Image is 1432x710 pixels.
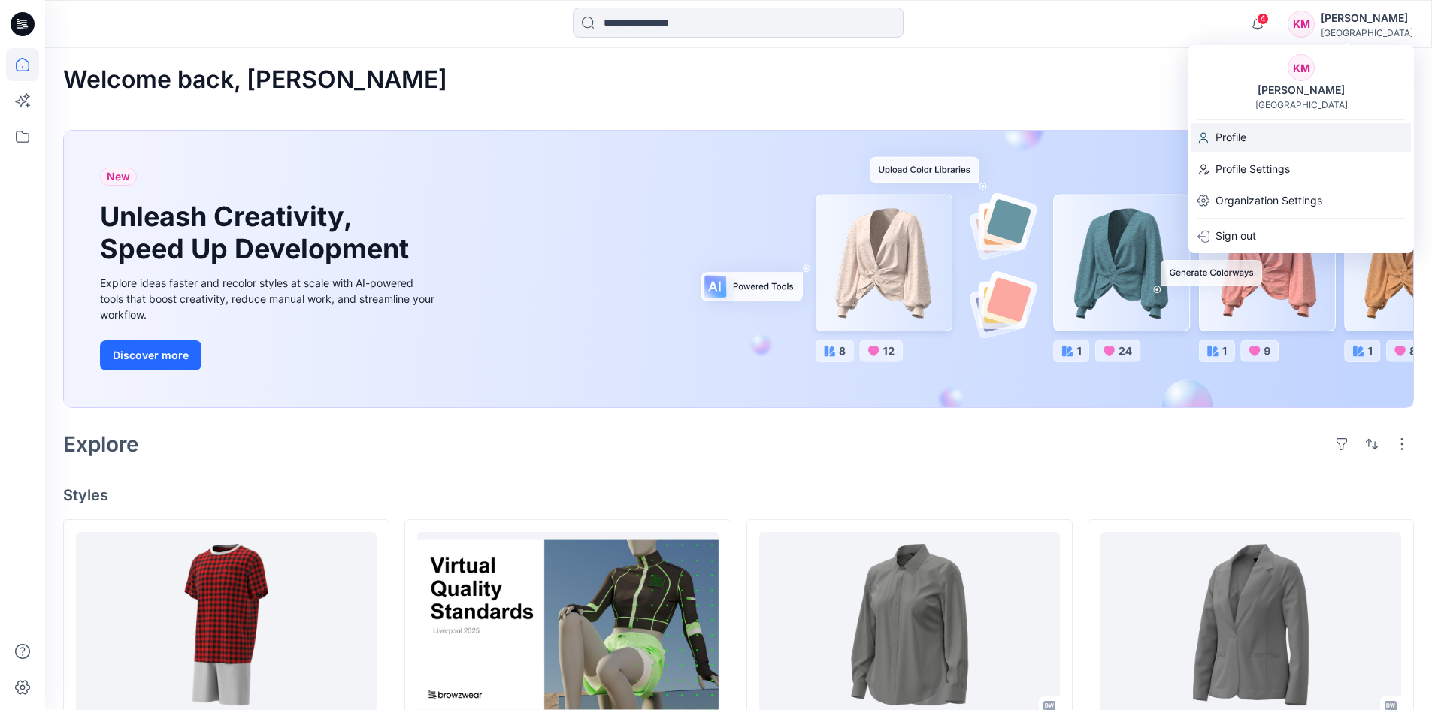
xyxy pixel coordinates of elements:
[1216,186,1322,215] p: Organization Settings
[100,201,416,265] h1: Unleash Creativity, Speed Up Development
[1216,123,1246,152] p: Profile
[1321,27,1413,38] div: [GEOGRAPHIC_DATA]
[1216,222,1256,250] p: Sign out
[100,340,438,370] a: Discover more
[1288,54,1315,81] div: KM
[1188,155,1414,183] a: Profile Settings
[100,340,201,370] button: Discover more
[1188,123,1414,152] a: Profile
[1249,81,1354,99] div: [PERSON_NAME]
[1188,186,1414,215] a: Organization Settings
[1255,99,1348,110] div: [GEOGRAPHIC_DATA]
[107,168,130,186] span: New
[63,432,139,456] h2: Explore
[63,66,447,94] h2: Welcome back, [PERSON_NAME]
[1257,13,1269,25] span: 4
[1288,11,1315,38] div: KM
[100,275,438,322] div: Explore ideas faster and recolor styles at scale with AI-powered tools that boost creativity, red...
[1216,155,1290,183] p: Profile Settings
[1321,9,1413,27] div: [PERSON_NAME]
[63,486,1414,504] h4: Styles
